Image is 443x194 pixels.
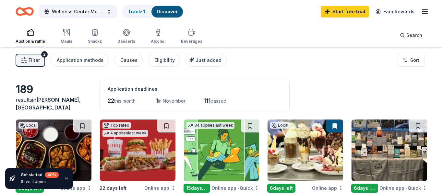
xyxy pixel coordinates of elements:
div: Alcohol [151,39,165,44]
button: Just added [185,54,227,67]
span: Just added [196,57,221,63]
div: 6 days left [267,184,295,193]
div: 6 days left [351,184,378,193]
span: 1 [156,97,158,104]
button: Eligibility [148,54,180,67]
div: Application deadlines [108,85,281,93]
div: 34 applies last week [186,122,234,129]
div: Online app Quick [379,184,427,192]
img: Image for Portillo's [100,120,175,181]
div: Beverages [181,39,202,44]
div: Online app Quick [211,184,259,192]
button: Causes [114,54,143,67]
span: Search [406,31,422,39]
span: • [237,186,239,191]
a: Start free trial [321,6,369,17]
div: Online app [144,184,176,192]
span: Sort [410,56,419,64]
button: Filter2 [16,54,45,67]
a: Discover [157,9,178,14]
img: Image for Penguin Random House Education [352,120,427,181]
div: 2 [41,51,48,58]
button: Snacks [88,26,102,47]
div: Causes [120,56,138,64]
button: Beverages [181,26,202,47]
span: passed [210,98,226,104]
a: Earn Rewards [372,6,418,17]
div: Top rated [102,122,131,129]
div: Local [270,122,290,129]
div: Eligibility [154,56,175,64]
div: 40 % [45,172,59,178]
div: Application methods [57,56,103,64]
span: Wellness Center Mental Health Support [52,8,104,16]
div: 4 applies last week [102,130,148,137]
div: Get started [21,172,59,178]
button: Sort [397,54,425,67]
img: Image for BetterHelp Social Impact [184,120,259,181]
div: results [16,96,92,111]
span: this month [114,98,136,104]
div: Save a donor [21,179,59,184]
button: Meals [61,26,72,47]
span: 22 [108,97,114,104]
button: Alcohol [151,26,165,47]
div: 189 [16,83,92,96]
a: Track· 1 [128,9,145,14]
img: Image for Bennett's Restaurants [16,120,91,181]
span: 111 [204,97,210,104]
div: 15 days left [184,184,210,193]
div: Desserts [117,39,135,44]
img: Image for Leatherby's [268,120,343,181]
button: Track· 1Discover [122,5,184,18]
button: Application methods [50,54,109,67]
span: in November [158,98,186,104]
div: Online app [312,184,343,192]
div: Snacks [88,39,102,44]
div: Local [18,122,38,129]
span: Filter [29,56,40,64]
span: [PERSON_NAME], [GEOGRAPHIC_DATA] [16,97,81,111]
div: Meals [61,39,72,44]
span: • [405,186,407,191]
button: Desserts [117,26,135,47]
button: Wellness Center Mental Health Support [39,5,117,18]
div: Auction & raffle [16,39,45,44]
span: in [16,97,81,111]
a: Home [16,4,34,19]
button: Auction & raffle [16,26,45,47]
div: 22 days left [100,184,126,192]
button: Search [395,29,427,42]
